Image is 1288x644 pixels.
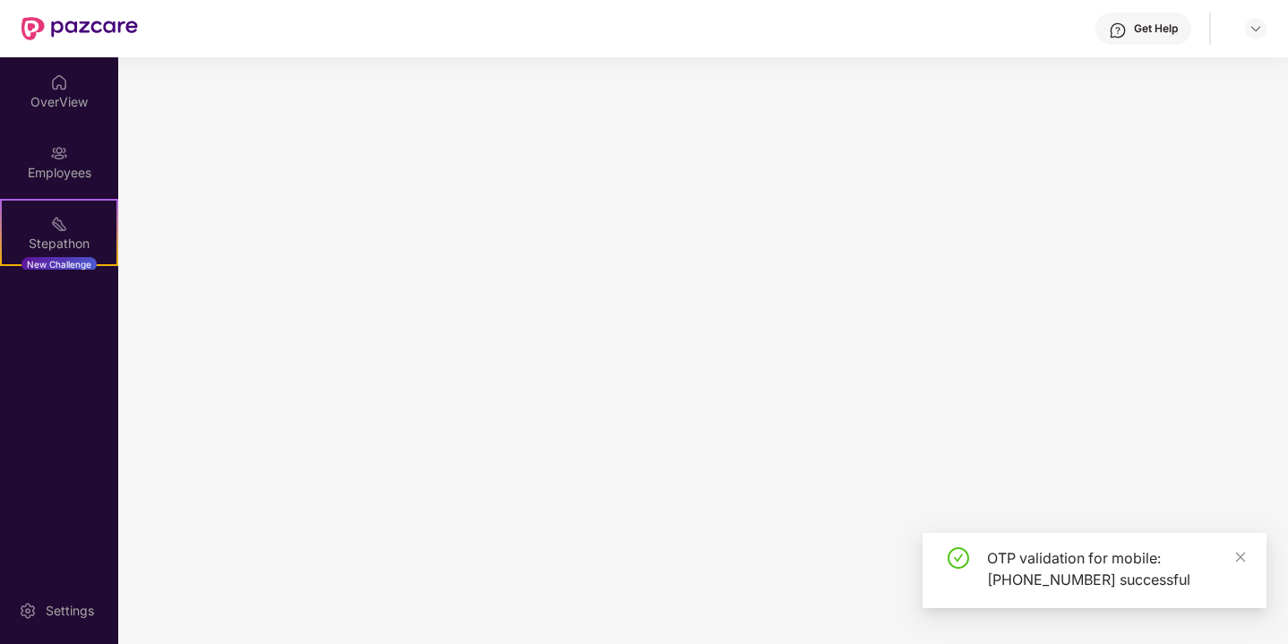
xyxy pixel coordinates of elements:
[40,602,99,620] div: Settings
[50,144,68,162] img: svg+xml;base64,PHN2ZyBpZD0iRW1wbG95ZWVzIiB4bWxucz0iaHR0cDovL3d3dy53My5vcmcvMjAwMC9zdmciIHdpZHRoPS...
[2,235,116,253] div: Stepathon
[948,547,969,569] span: check-circle
[987,547,1245,590] div: OTP validation for mobile: [PHONE_NUMBER] successful
[21,17,138,40] img: New Pazcare Logo
[1134,21,1178,36] div: Get Help
[19,602,37,620] img: svg+xml;base64,PHN2ZyBpZD0iU2V0dGluZy0yMHgyMCIgeG1sbnM9Imh0dHA6Ly93d3cudzMub3JnLzIwMDAvc3ZnIiB3aW...
[1249,21,1263,36] img: svg+xml;base64,PHN2ZyBpZD0iRHJvcGRvd24tMzJ4MzIiIHhtbG5zPSJodHRwOi8vd3d3LnczLm9yZy8yMDAwL3N2ZyIgd2...
[50,215,68,233] img: svg+xml;base64,PHN2ZyB4bWxucz0iaHR0cDovL3d3dy53My5vcmcvMjAwMC9zdmciIHdpZHRoPSIyMSIgaGVpZ2h0PSIyMC...
[1234,551,1247,563] span: close
[50,73,68,91] img: svg+xml;base64,PHN2ZyBpZD0iSG9tZSIgeG1sbnM9Imh0dHA6Ly93d3cudzMub3JnLzIwMDAvc3ZnIiB3aWR0aD0iMjAiIG...
[1109,21,1127,39] img: svg+xml;base64,PHN2ZyBpZD0iSGVscC0zMngzMiIgeG1sbnM9Imh0dHA6Ly93d3cudzMub3JnLzIwMDAvc3ZnIiB3aWR0aD...
[21,257,97,271] div: New Challenge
